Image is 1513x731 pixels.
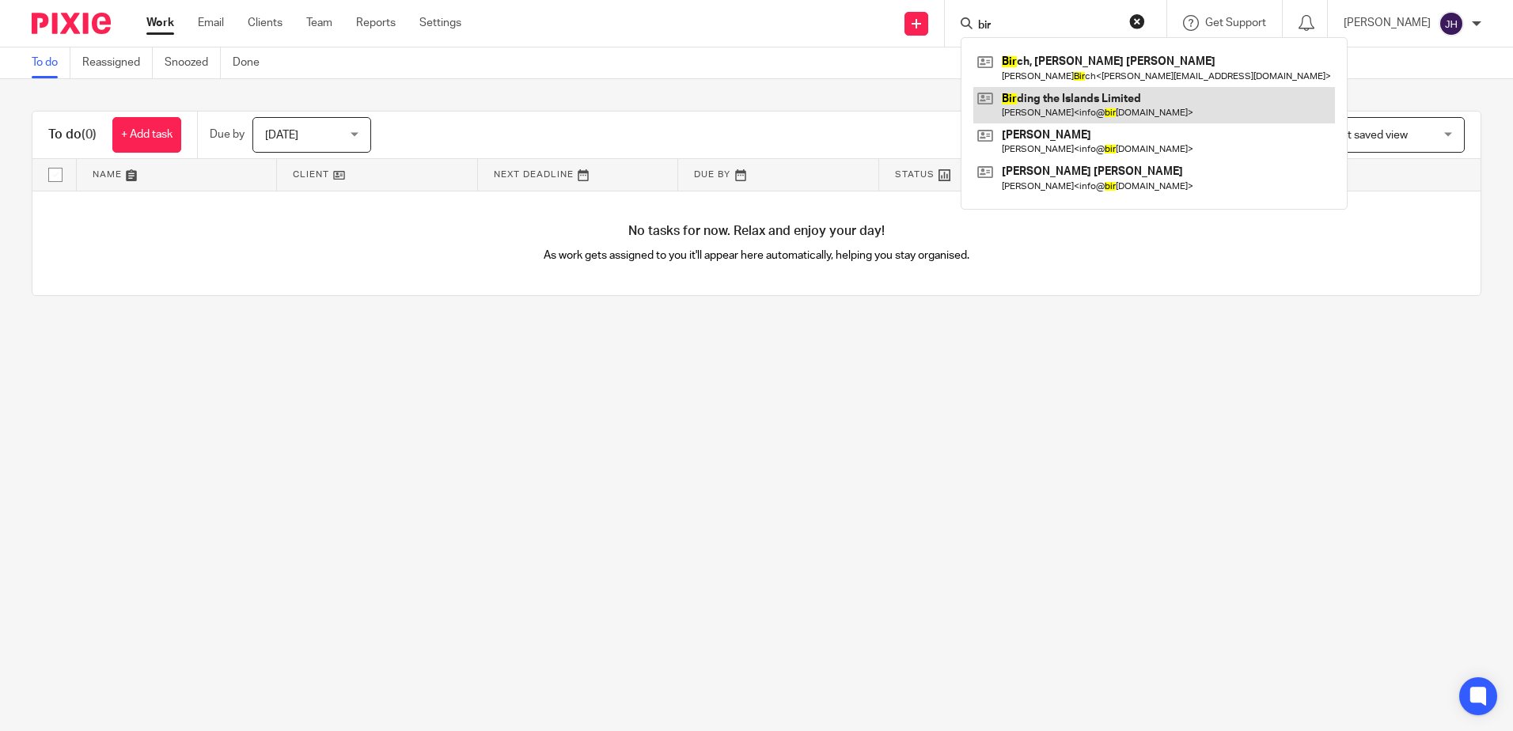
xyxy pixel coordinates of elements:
a: Reassigned [82,47,153,78]
img: svg%3E [1439,11,1464,36]
p: As work gets assigned to you it'll appear here automatically, helping you stay organised. [395,248,1119,263]
a: Snoozed [165,47,221,78]
a: Reports [356,15,396,31]
span: [DATE] [265,130,298,141]
a: Done [233,47,271,78]
p: Due by [210,127,245,142]
button: Clear [1129,13,1145,29]
a: Email [198,15,224,31]
input: Search [976,19,1119,33]
h1: To do [48,127,97,143]
img: Pixie [32,13,111,34]
span: (0) [82,128,97,141]
a: + Add task [112,117,181,153]
h4: No tasks for now. Relax and enjoy your day! [32,223,1481,240]
a: Team [306,15,332,31]
a: Settings [419,15,461,31]
span: Get Support [1205,17,1266,28]
span: Select saved view [1319,130,1408,141]
a: Clients [248,15,283,31]
p: [PERSON_NAME] [1344,15,1431,31]
a: To do [32,47,70,78]
a: Work [146,15,174,31]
